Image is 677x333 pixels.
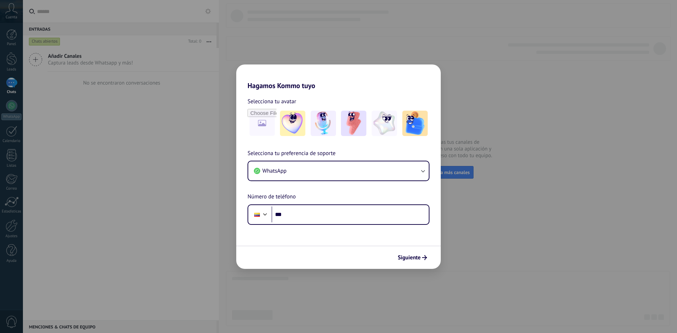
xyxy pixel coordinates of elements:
span: Selecciona tu preferencia de soporte [248,149,336,158]
img: -2.jpeg [311,111,336,136]
span: Número de teléfono [248,192,296,202]
button: Siguiente [395,252,430,264]
img: -1.jpeg [280,111,305,136]
div: Colombia: + 57 [250,207,264,222]
img: -4.jpeg [372,111,397,136]
span: Selecciona tu avatar [248,97,296,106]
h2: Hagamos Kommo tuyo [236,64,441,90]
img: -5.jpeg [402,111,428,136]
button: WhatsApp [248,161,429,180]
span: Siguiente [398,255,421,260]
span: WhatsApp [262,167,287,174]
img: -3.jpeg [341,111,366,136]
